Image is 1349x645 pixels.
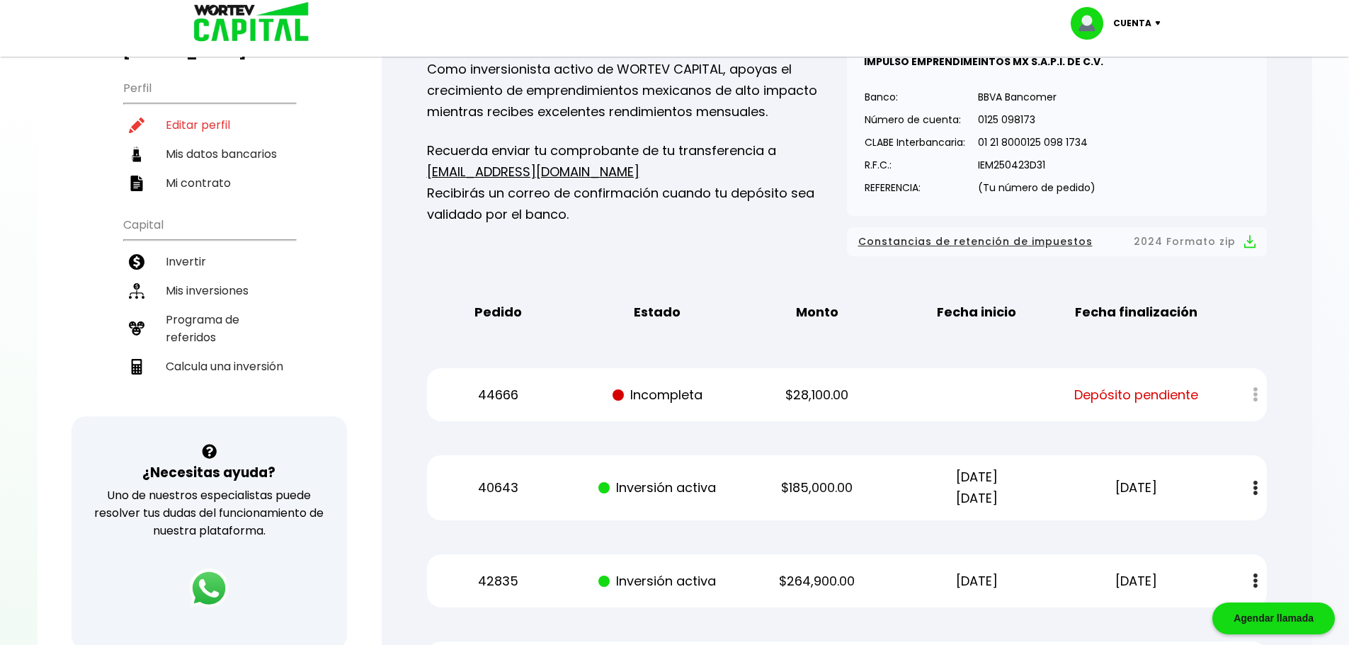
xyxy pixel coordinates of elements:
[90,486,329,540] p: Uno de nuestros especialistas puede resolver tus dudas del funcionamiento de nuestra plataforma.
[591,571,725,592] p: Inversión activa
[129,118,144,133] img: editar-icon.952d3147.svg
[750,571,884,592] p: $264,900.00
[909,571,1044,592] p: [DATE]
[978,86,1095,108] p: BBVA Bancomer
[864,55,1103,69] b: IMPULSO EMPRENDIMEINTOS MX S.A.P.I. DE C.V.
[123,25,295,61] h3: Buen día,
[978,132,1095,153] p: 01 21 8000125 098 1734
[123,209,295,416] ul: Capital
[1074,384,1198,406] span: Depósito pendiente
[1113,13,1151,34] p: Cuenta
[865,86,965,108] p: Banco:
[427,163,639,181] a: [EMAIL_ADDRESS][DOMAIN_NAME]
[796,302,838,323] b: Monto
[123,352,295,381] a: Calcula una inversión
[123,110,295,139] a: Editar perfil
[123,169,295,198] a: Mi contrato
[909,467,1044,509] p: [DATE] [DATE]
[634,302,681,323] b: Estado
[865,177,965,198] p: REFERENCIA:
[189,569,229,608] img: logos_whatsapp-icon.242b2217.svg
[978,177,1095,198] p: (Tu número de pedido)
[591,384,725,406] p: Incompleta
[1069,571,1204,592] p: [DATE]
[129,147,144,162] img: datos-icon.10cf9172.svg
[431,384,565,406] p: 44666
[129,359,144,375] img: calculadora-icon.17d418c4.svg
[858,233,1093,251] span: Constancias de retención de impuestos
[142,462,275,483] h3: ¿Necesitas ayuda?
[865,154,965,176] p: R.F.C.:
[1075,302,1197,323] b: Fecha finalización
[865,132,965,153] p: CLABE Interbancaria:
[750,384,884,406] p: $28,100.00
[431,477,565,498] p: 40643
[474,302,522,323] b: Pedido
[129,283,144,299] img: inversiones-icon.6695dc30.svg
[591,477,725,498] p: Inversión activa
[865,109,965,130] p: Número de cuenta:
[858,233,1256,251] button: Constancias de retención de impuestos2024 Formato zip
[431,571,565,592] p: 42835
[123,305,295,352] a: Programa de referidos
[1212,603,1335,634] div: Agendar llamada
[129,176,144,191] img: contrato-icon.f2db500c.svg
[129,321,144,336] img: recomiendanos-icon.9b8e9327.svg
[123,72,295,198] ul: Perfil
[978,109,1095,130] p: 0125 098173
[1071,7,1113,40] img: profile-image
[123,139,295,169] a: Mis datos bancarios
[937,302,1016,323] b: Fecha inicio
[1069,477,1204,498] p: [DATE]
[123,247,295,276] a: Invertir
[978,154,1095,176] p: IEM250423D31
[427,59,847,122] p: Como inversionista activo de WORTEV CAPITAL, apoyas el crecimiento de emprendimientos mexicanos d...
[123,276,295,305] a: Mis inversiones
[129,254,144,270] img: invertir-icon.b3b967d7.svg
[1151,21,1171,25] img: icon-down
[427,140,847,225] p: Recuerda enviar tu comprobante de tu transferencia a Recibirás un correo de confirmación cuando t...
[750,477,884,498] p: $185,000.00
